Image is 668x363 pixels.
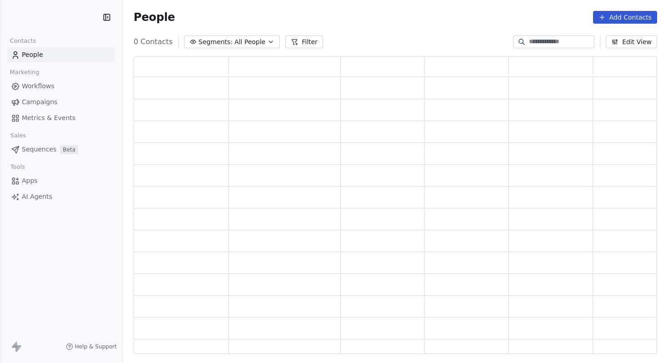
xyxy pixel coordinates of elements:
a: AI Agents [7,189,115,204]
span: 0 Contacts [134,36,173,47]
a: Apps [7,173,115,188]
button: Edit View [606,35,657,48]
span: Contacts [6,34,40,48]
span: Help & Support [75,343,117,350]
span: Sequences [22,145,56,154]
button: Filter [285,35,323,48]
span: Campaigns [22,97,57,107]
a: Metrics & Events [7,111,115,126]
span: Beta [60,145,78,154]
a: SequencesBeta [7,142,115,157]
span: AI Agents [22,192,52,202]
span: People [22,50,43,60]
span: All People [234,37,265,47]
span: Marketing [6,66,43,79]
button: Add Contacts [593,11,657,24]
a: Campaigns [7,95,115,110]
a: People [7,47,115,62]
span: Segments: [199,37,233,47]
a: Help & Support [66,343,117,350]
span: Workflows [22,81,55,91]
span: Metrics & Events [22,113,75,123]
span: Sales [6,129,30,142]
a: Workflows [7,79,115,94]
span: People [134,10,175,24]
span: Apps [22,176,38,186]
span: Tools [6,160,29,174]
